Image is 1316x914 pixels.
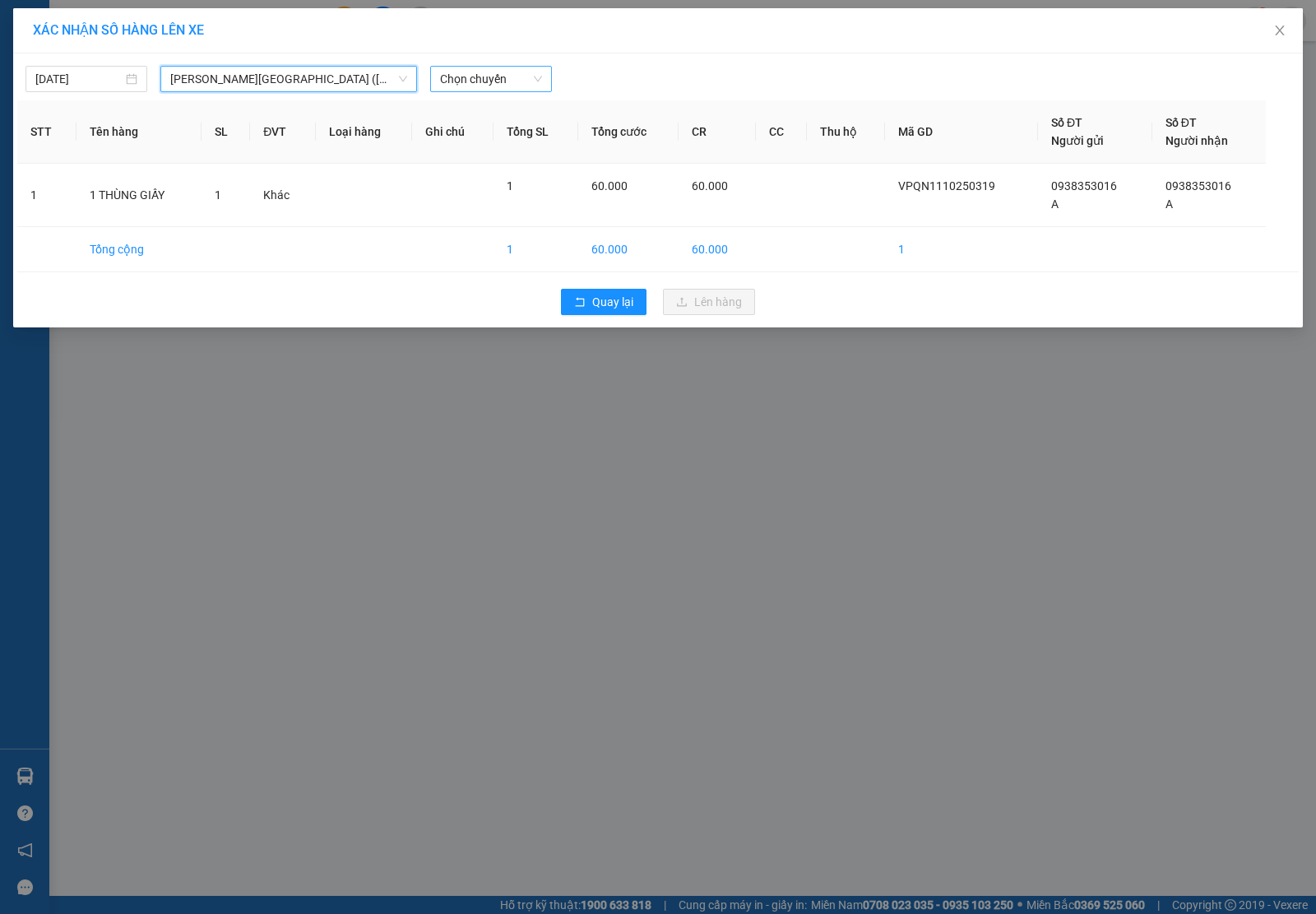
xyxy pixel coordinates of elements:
[215,188,221,202] span: 1
[76,227,202,272] td: Tổng cộng
[1165,116,1197,129] span: Số ĐT
[1051,134,1104,147] span: Người gửi
[898,179,995,193] span: VPQN1110250319
[578,227,679,272] td: 60.000
[1051,179,1117,193] span: 0938353016
[1273,24,1286,37] span: close
[1051,197,1059,211] span: A
[507,179,513,193] span: 1
[33,22,204,38] span: XÁC NHẬN SỐ HÀNG LÊN XE
[493,227,578,272] td: 1
[76,100,202,164] th: Tên hàng
[170,67,407,91] span: Quảng Ngãi - Sài Gòn (Hàng Hoá)
[592,293,633,311] span: Quay lại
[1165,197,1173,211] span: A
[1051,116,1082,129] span: Số ĐT
[578,100,679,164] th: Tổng cước
[76,164,202,227] td: 1 THÙNG GIẤY
[1257,8,1303,54] button: Close
[591,179,628,193] span: 60.000
[1165,134,1228,147] span: Người nhận
[885,227,1038,272] td: 1
[561,289,646,315] button: rollbackQuay lại
[679,227,756,272] td: 60.000
[250,100,315,164] th: ĐVT
[663,289,755,315] button: uploadLên hàng
[885,100,1038,164] th: Mã GD
[398,74,408,84] span: down
[202,100,250,164] th: SL
[440,67,542,91] span: Chọn chuyến
[756,100,807,164] th: CC
[493,100,578,164] th: Tổng SL
[412,100,493,164] th: Ghi chú
[17,164,76,227] td: 1
[807,100,885,164] th: Thu hộ
[17,100,76,164] th: STT
[35,70,123,88] input: 11/10/2025
[316,100,413,164] th: Loại hàng
[250,164,315,227] td: Khác
[679,100,756,164] th: CR
[574,296,586,309] span: rollback
[1165,179,1231,193] span: 0938353016
[692,179,728,193] span: 60.000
